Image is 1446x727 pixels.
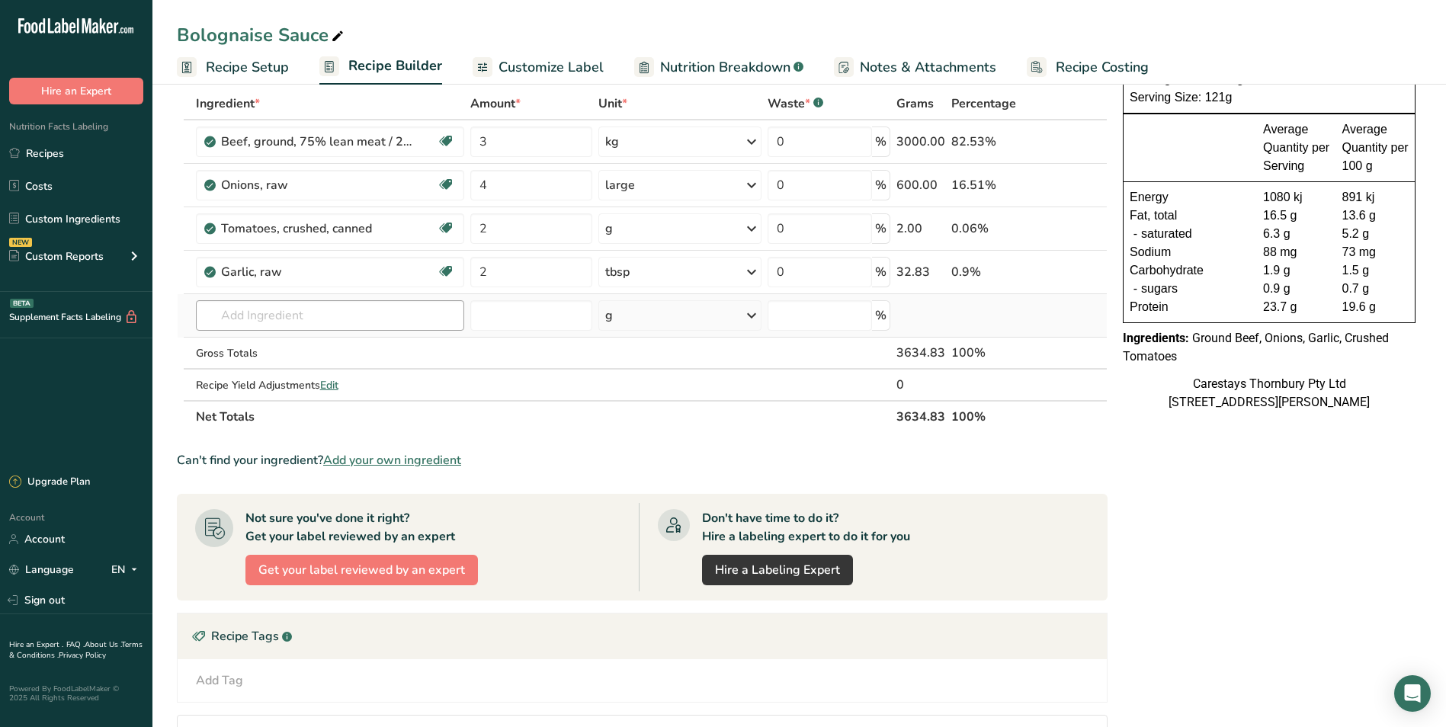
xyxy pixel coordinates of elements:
div: Gross Totals [196,345,464,361]
a: Hire an Expert . [9,639,63,650]
div: 600.00 [896,176,945,194]
input: Add Ingredient [196,300,464,331]
span: Carbohydrate [1130,261,1204,280]
div: 6.3 g [1263,225,1330,243]
span: Ingredients: [1123,331,1189,345]
span: Get your label reviewed by an expert [258,561,465,579]
button: Get your label reviewed by an expert [245,555,478,585]
th: 3634.83 [893,400,948,432]
div: Open Intercom Messenger [1394,675,1431,712]
div: Beef, ground, 75% lean meat / 25% fat, [PERSON_NAME], cooked, pan-broiled [221,133,412,151]
div: Waste [768,94,823,113]
span: Amount [470,94,521,113]
span: Energy [1130,188,1169,207]
span: Protein [1130,298,1169,316]
div: Average Quantity per 100 g [1342,120,1409,175]
div: 100% [951,344,1035,362]
div: 3634.83 [896,344,945,362]
button: Hire an Expert [9,78,143,104]
a: Language [9,556,74,583]
span: Customize Label [499,57,604,78]
div: Average Quantity per Serving [1263,120,1330,175]
div: 16.51% [951,176,1035,194]
div: 0.9% [951,263,1035,281]
div: 32.83 [896,263,945,281]
div: 88 mg [1263,243,1330,261]
div: 0.06% [951,219,1035,238]
a: Terms & Conditions . [9,639,143,661]
div: 1.5 g [1342,261,1409,280]
div: tbsp [605,263,630,281]
div: NEW [9,238,32,247]
div: 1.9 g [1263,261,1330,280]
span: Percentage [951,94,1016,113]
div: 3000.00 [896,133,945,151]
div: Custom Reports [9,248,104,264]
span: sugars [1141,280,1178,298]
a: Customize Label [473,50,604,85]
a: Notes & Attachments [834,50,996,85]
div: 1080 kj [1263,188,1330,207]
div: Recipe Yield Adjustments [196,377,464,393]
div: Don't have time to do it? Hire a labeling expert to do it for you [702,509,910,546]
div: - [1130,280,1141,298]
span: saturated [1141,225,1192,243]
div: Garlic, raw [221,263,412,281]
div: EN [111,561,143,579]
div: Onions, raw [221,176,412,194]
div: Add Tag [196,671,243,690]
a: About Us . [85,639,121,650]
th: Net Totals [193,400,893,432]
a: Nutrition Breakdown [634,50,803,85]
div: 82.53% [951,133,1035,151]
a: Recipe Setup [177,50,289,85]
a: Hire a Labeling Expert [702,555,853,585]
div: 16.5 g [1263,207,1330,225]
div: Upgrade Plan [9,475,90,490]
div: 19.6 g [1342,298,1409,316]
div: - [1130,225,1141,243]
span: Sodium [1130,243,1171,261]
span: Grams [896,94,934,113]
div: kg [605,133,619,151]
span: Nutrition Breakdown [660,57,790,78]
div: Serving Size: 121g [1130,88,1409,107]
div: 0.9 g [1263,280,1330,298]
div: 73 mg [1342,243,1409,261]
span: Unit [598,94,627,113]
div: 5.2 g [1342,225,1409,243]
div: 0 [896,376,945,394]
a: Recipe Costing [1027,50,1149,85]
span: Fat, total [1130,207,1177,225]
div: 2.00 [896,219,945,238]
th: 100% [948,400,1038,432]
div: Can't find your ingredient? [177,451,1108,469]
a: Privacy Policy [59,650,106,661]
div: Bolognaise Sauce [177,21,347,49]
div: large [605,176,635,194]
div: g [605,306,613,325]
span: Ground Beef, Onions, Garlic, Crushed Tomatoes [1123,331,1389,363]
span: Recipe Setup [206,57,289,78]
a: Recipe Builder [319,49,442,85]
a: FAQ . [66,639,85,650]
div: 891 kj [1342,188,1409,207]
div: g [605,219,613,238]
span: Edit [320,378,338,392]
span: Recipe Costing [1056,57,1149,78]
div: 0.7 g [1342,280,1409,298]
span: Notes & Attachments [860,57,996,78]
div: 23.7 g [1263,298,1330,316]
div: Not sure you've done it right? Get your label reviewed by an expert [245,509,455,546]
div: Carestays Thornbury Pty Ltd [STREET_ADDRESS][PERSON_NAME] [1123,375,1416,412]
div: Tomatoes, crushed, canned [221,219,412,238]
span: Add your own ingredient [323,451,461,469]
div: Recipe Tags [178,613,1107,659]
div: 13.6 g [1342,207,1409,225]
div: Powered By FoodLabelMaker © 2025 All Rights Reserved [9,684,143,703]
span: Recipe Builder [348,56,442,76]
span: Ingredient [196,94,260,113]
div: BETA [10,299,34,308]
